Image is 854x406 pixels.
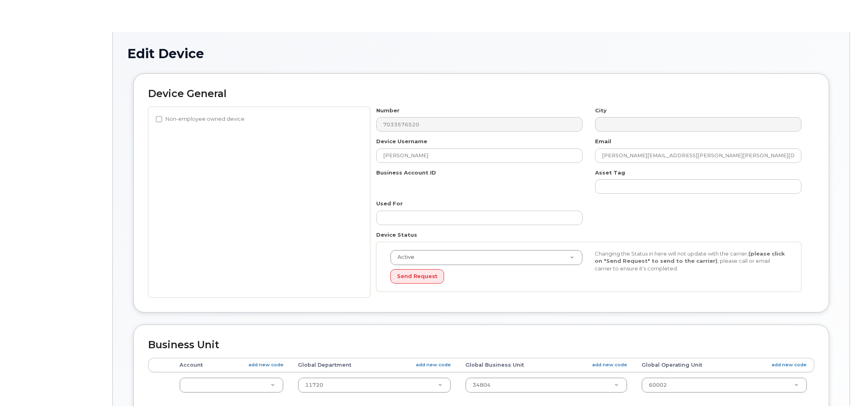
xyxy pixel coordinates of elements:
[298,378,450,392] a: 11720
[156,114,245,124] label: Non-employee owned device
[391,250,582,265] a: Active
[376,138,427,145] label: Device Username
[592,361,627,368] a: add new code
[127,47,835,61] h1: Edit Device
[376,231,417,239] label: Device Status
[642,378,807,392] a: 60002
[595,138,611,145] label: Email
[416,361,451,368] a: add new code
[172,358,291,372] th: Account
[305,382,323,388] span: 11720
[649,382,667,388] span: 60002
[595,107,607,114] label: City
[458,358,634,372] th: Global Business Unit
[473,382,491,388] span: 34804
[148,88,814,99] h2: Device General
[595,169,625,177] label: Asset Tag
[772,361,807,368] a: add new code
[376,107,399,114] label: Number
[589,250,793,272] div: Changing the Status in here will not update with the carrier, , please call or email carrier to e...
[249,361,283,368] a: add new code
[376,169,436,177] label: Business Account ID
[156,116,162,122] input: Non-employee owned device
[291,358,458,372] th: Global Department
[390,269,444,284] button: Send Request
[148,339,814,351] h2: Business Unit
[376,200,403,207] label: Used For
[393,254,414,261] span: Active
[466,378,626,392] a: 34804
[634,358,814,372] th: Global Operating Unit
